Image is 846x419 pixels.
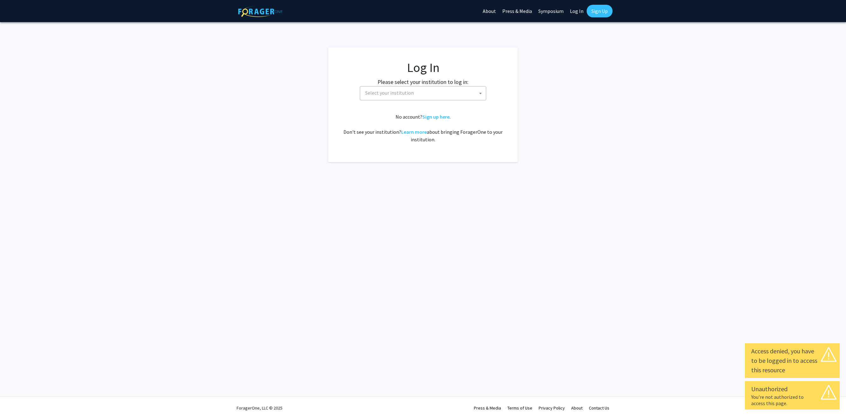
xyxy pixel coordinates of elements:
[751,346,833,375] div: Access denied, you have to be logged in to access this resource
[751,394,833,406] div: You're not authorized to access this page.
[360,86,486,100] span: Select your institution
[751,384,833,394] div: Unauthorized
[422,114,450,120] a: Sign up here
[341,60,505,75] h1: Log In
[341,113,505,143] div: No account? . Don't see your institution? about bringing ForagerOne to your institution.
[539,405,565,411] a: Privacy Policy
[474,405,501,411] a: Press & Media
[507,405,532,411] a: Terms of Use
[401,129,427,135] a: Learn more about bringing ForagerOne to your institution
[378,78,468,86] label: Please select your institution to log in:
[589,405,609,411] a: Contact Us
[363,86,486,99] span: Select your institution
[238,6,282,17] img: ForagerOne Logo
[237,397,282,419] div: ForagerOne, LLC © 2025
[365,90,414,96] span: Select your institution
[587,5,613,17] a: Sign Up
[571,405,583,411] a: About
